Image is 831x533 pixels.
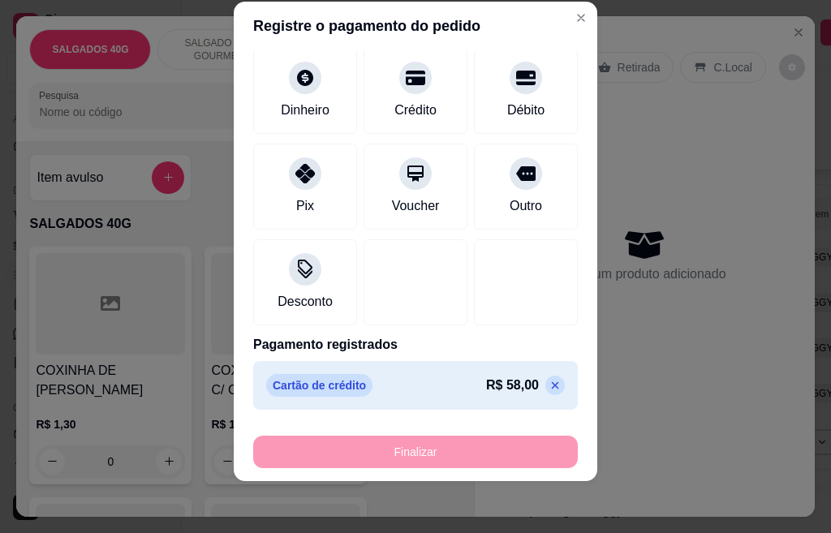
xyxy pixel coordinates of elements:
header: Registre o pagamento do pedido [234,2,597,50]
div: Outro [510,196,542,216]
p: Cartão de crédito [266,374,372,397]
div: Crédito [394,101,437,120]
div: Débito [507,101,545,120]
button: Close [568,5,594,31]
p: Pagamento registrados [253,335,578,355]
div: Desconto [278,292,333,312]
div: Pix [296,196,314,216]
p: R$ 58,00 [486,376,539,395]
div: Dinheiro [281,101,329,120]
div: Voucher [392,196,440,216]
